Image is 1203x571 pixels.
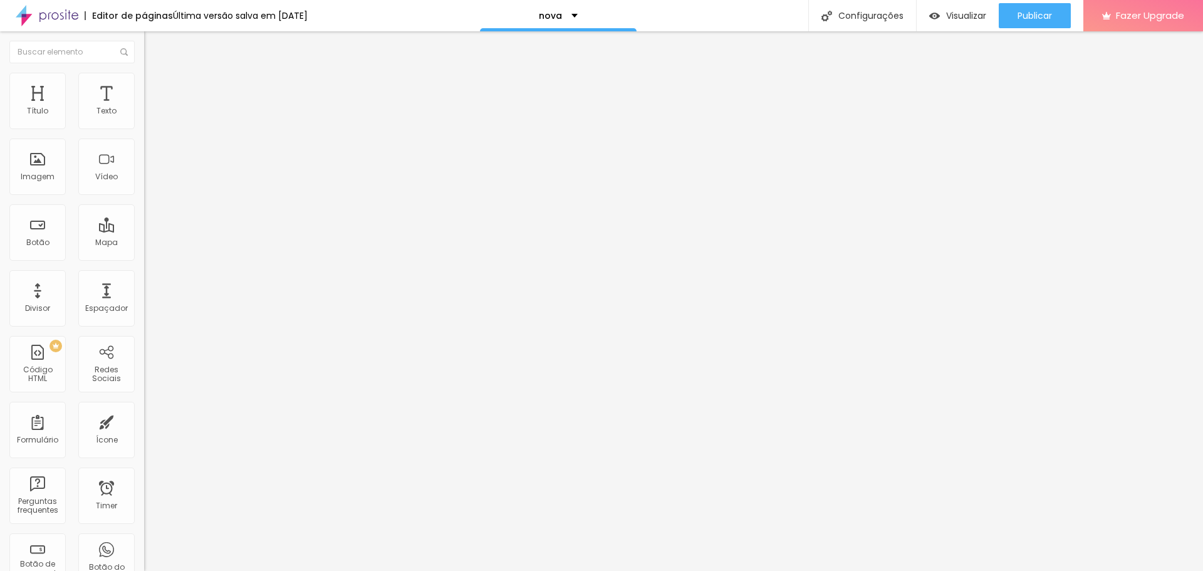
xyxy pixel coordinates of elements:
span: Visualizar [946,11,986,21]
div: Imagem [21,172,55,181]
button: Visualizar [917,3,999,28]
div: Vídeo [95,172,118,181]
span: Publicar [1018,11,1052,21]
div: Texto [96,107,117,115]
div: Última versão salva em [DATE] [173,11,308,20]
p: nova [539,11,562,20]
div: Timer [96,501,117,510]
div: Redes Sociais [81,365,131,384]
img: view-1.svg [929,11,940,21]
button: Publicar [999,3,1071,28]
img: Icone [821,11,832,21]
div: Mapa [95,238,118,247]
div: Formulário [17,436,58,444]
div: Espaçador [85,304,128,313]
input: Buscar elemento [9,41,135,63]
div: Ícone [96,436,118,444]
div: Título [27,107,48,115]
img: Icone [120,48,128,56]
span: Fazer Upgrade [1116,10,1184,21]
div: Editor de páginas [85,11,173,20]
div: Perguntas frequentes [13,497,62,515]
div: Código HTML [13,365,62,384]
div: Divisor [25,304,50,313]
iframe: Editor [144,31,1203,571]
div: Botão [26,238,49,247]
